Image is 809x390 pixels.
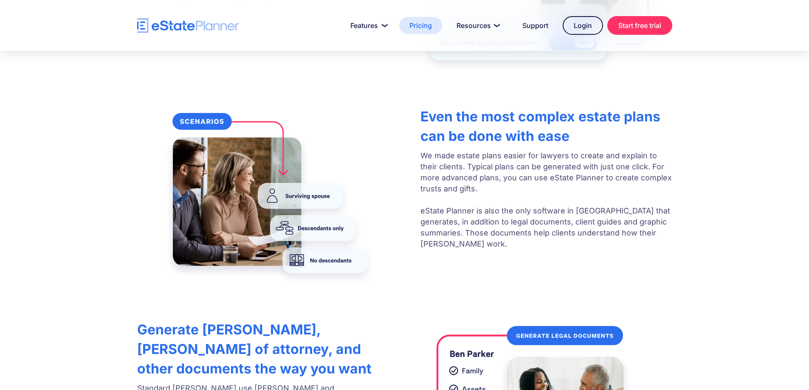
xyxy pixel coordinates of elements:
a: home [137,18,239,33]
a: Features [340,17,395,34]
a: Resources [446,17,508,34]
strong: Generate [PERSON_NAME], [PERSON_NAME] of attorney, and other documents the way you want [137,321,372,377]
a: Support [512,17,558,34]
a: Login [563,16,603,35]
strong: Even the most complex estate plans can be done with ease [420,108,660,144]
img: eState Planner simplifying estate planning for lawyers and financial planners [162,103,378,284]
a: Pricing [399,17,442,34]
a: Start free trial [607,16,672,35]
p: We made estate plans easier for lawyers to create and explain to their clients. Typical plans can... [420,150,672,250]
